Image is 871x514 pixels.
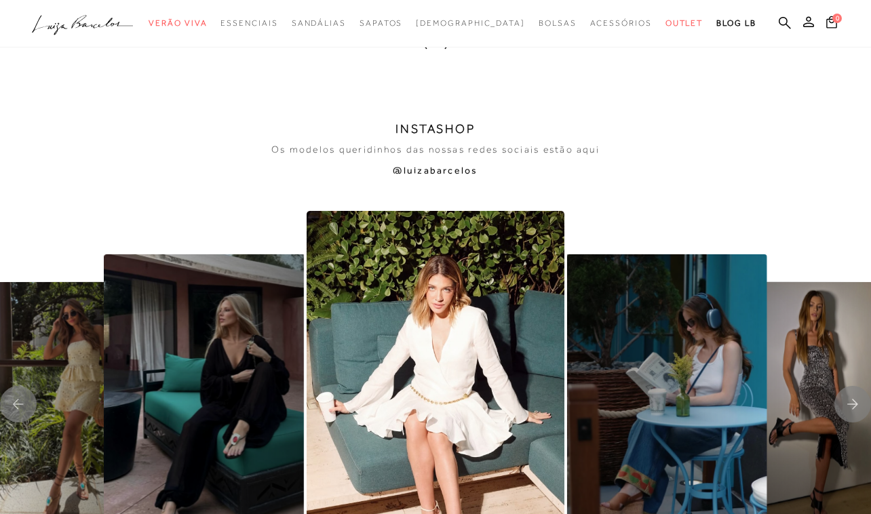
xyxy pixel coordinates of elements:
h2: INSTASHOP [395,122,476,137]
span: Essenciais [220,18,277,28]
span: Verão Viva [149,18,207,28]
a: categoryNavScreenReaderText [360,11,402,36]
span: Outlet [665,18,703,28]
p: Os modelos queridinhos das nossas redes sociais estão aqui [271,143,600,157]
a: categoryNavScreenReaderText [590,11,652,36]
span: Acessórios [590,18,652,28]
span: Sapatos [360,18,402,28]
a: categoryNavScreenReaderText [292,11,346,36]
span: BLOG LB [716,18,756,28]
button: 0 [822,15,841,33]
span: Sandálias [292,18,346,28]
a: @luizabarcelos [393,163,478,177]
a: categoryNavScreenReaderText [539,11,577,36]
a: categoryNavScreenReaderText [220,11,277,36]
span: 0 [832,14,842,23]
a: categoryNavScreenReaderText [149,11,207,36]
div: Next slide [834,386,871,422]
a: categoryNavScreenReaderText [665,11,703,36]
a: noSubCategoriesText [416,11,525,36]
span: Bolsas [539,18,577,28]
span: [DEMOGRAPHIC_DATA] [416,18,525,28]
a: BLOG LB [716,11,756,36]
